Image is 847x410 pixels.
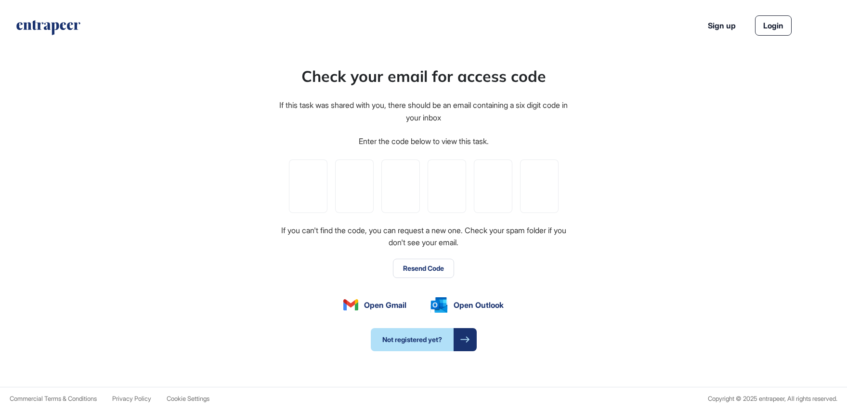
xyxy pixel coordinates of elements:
[278,99,569,124] div: If this task was shared with you, there should be an email containing a six digit code in your inbox
[430,297,504,313] a: Open Outlook
[708,395,837,402] div: Copyright © 2025 entrapeer, All rights reserved.
[10,395,97,402] a: Commercial Terms & Conditions
[393,259,454,278] button: Resend Code
[278,225,569,249] div: If you can't find the code, you can request a new one. Check your spam folder if you don't see yo...
[343,299,407,311] a: Open Gmail
[371,328,477,351] a: Not registered yet?
[112,395,151,402] a: Privacy Policy
[364,299,406,311] span: Open Gmail
[371,328,454,351] span: Not registered yet?
[167,395,209,402] span: Cookie Settings
[15,20,81,39] a: entrapeer-logo
[167,395,209,402] a: Cookie Settings
[359,135,489,148] div: Enter the code below to view this task.
[454,299,504,311] span: Open Outlook
[755,15,792,36] a: Login
[708,20,736,31] a: Sign up
[301,65,546,88] div: Check your email for access code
